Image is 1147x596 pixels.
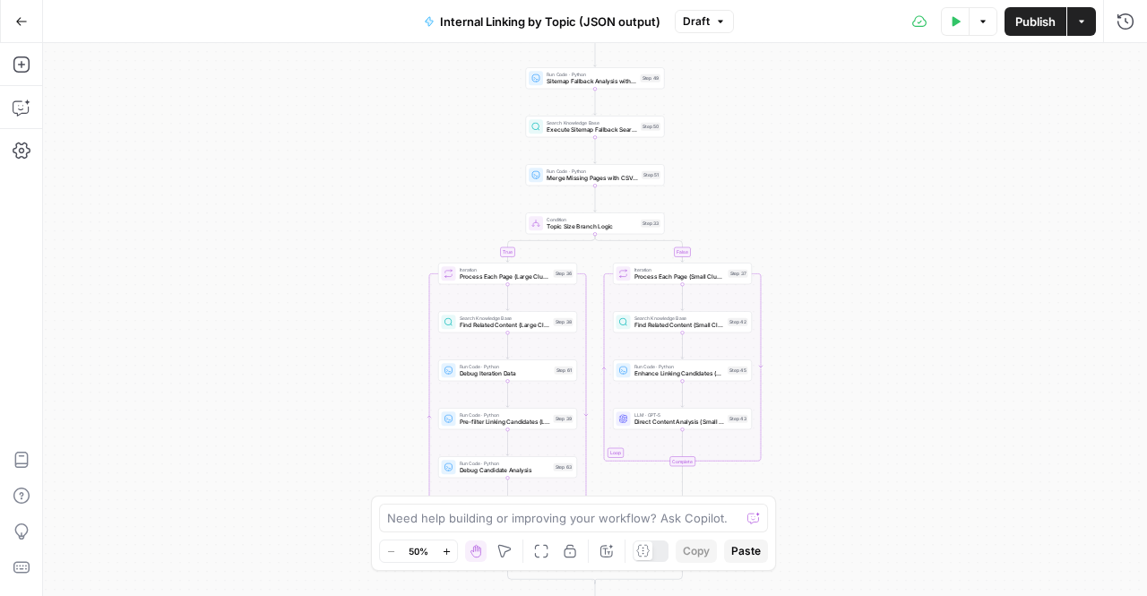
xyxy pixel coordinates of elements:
span: Enhance Linking Candidates (Small Clusters) [634,369,725,378]
span: Iteration [460,266,550,273]
div: LLM · GPT-5Direct Content Analysis (Small Clusters)Step 43 [613,408,752,429]
span: Find Related Content (Small Clusters) [634,321,725,330]
div: Complete [669,456,695,466]
div: Step 61 [555,367,573,375]
span: Find Related Content (Large Clusters) [460,321,550,330]
div: Run Code · PythonPre-filter Linking Candidates (Large Clusters)Step 39 [438,408,577,429]
g: Edge from step_36 to step_38 [506,284,509,310]
div: Run Code · PythonDebug Candidate AnalysisStep 63 [438,456,577,478]
span: Search Knowledge Base [460,315,550,322]
g: Edge from step_37-iteration-end to step_33-conditional-end [595,466,683,583]
g: Edge from step_38 to step_61 [506,333,509,358]
span: Debug Candidate Analysis [460,466,550,475]
g: Edge from step_61 to step_39 [506,381,509,407]
span: Copy [683,543,710,559]
button: Copy [676,540,717,563]
span: Run Code · Python [547,168,638,175]
div: Step 51 [642,171,660,179]
span: Process Each Page (Small Clusters) [634,272,725,281]
g: Edge from step_33 to step_37 [595,234,684,262]
span: Topic Size Branch Logic [547,222,637,231]
div: Step 33 [641,220,660,228]
div: Complete [613,456,752,466]
button: Paste [724,540,768,563]
div: Step 45 [728,367,748,375]
div: Step 37 [729,270,748,278]
span: Run Code · Python [460,363,551,370]
g: Edge from step_39 to step_63 [506,429,509,455]
span: Condition [547,216,637,223]
div: Run Code · PythonDebug Iteration DataStep 61 [438,359,577,381]
div: Run Code · PythonSitemap Fallback Analysis with Dynamic Topic FilteringStep 49 [526,67,665,89]
button: Publish [1005,7,1066,36]
div: LoopIterationProcess Each Page (Small Clusters)Step 37 [613,263,752,284]
span: Publish [1015,13,1056,30]
g: Edge from step_51 to step_33 [594,186,597,212]
span: Direct Content Analysis (Small Clusters) [634,418,725,427]
span: Paste [731,543,761,559]
span: Process Each Page (Large Clusters) [460,272,550,281]
span: Search Knowledge Base [547,119,637,126]
div: Run Code · PythonEnhance Linking Candidates (Small Clusters)Step 45 [613,359,752,381]
div: LoopIterationProcess Each Page (Large Clusters)Step 36 [438,263,577,284]
g: Edge from step_50 to step_51 [594,137,597,163]
div: Step 42 [728,318,748,326]
span: Run Code · Python [547,71,637,78]
span: Iteration [634,266,725,273]
span: Debug Iteration Data [460,369,551,378]
button: Internal Linking by Topic (JSON output) [413,7,671,36]
span: Merge Missing Pages with CSV Data [547,174,638,183]
div: Step 43 [728,415,748,423]
div: Step 50 [641,123,660,131]
span: Run Code · Python [460,460,550,467]
div: Search Knowledge BaseFind Related Content (Small Clusters)Step 42 [613,311,752,333]
div: Step 36 [554,270,573,278]
span: Run Code · Python [634,363,725,370]
span: Search Knowledge Base [634,315,725,322]
div: Step 63 [554,463,573,471]
g: Edge from step_37 to step_42 [681,284,684,310]
g: Edge from step_42 to step_45 [681,333,684,358]
g: Edge from step_14 to step_49 [594,40,597,66]
button: Draft [675,10,734,33]
div: Search Knowledge BaseExecute Sitemap Fallback SearchStep 50 [526,116,665,137]
g: Edge from step_63 to step_41 [506,478,509,504]
div: ConditionTopic Size Branch LogicStep 33 [526,212,665,234]
div: Step 38 [554,318,573,326]
span: Execute Sitemap Fallback Search [547,125,637,134]
g: Edge from step_36-iteration-end to step_33-conditional-end [508,563,596,583]
span: Internal Linking by Topic (JSON output) [440,13,660,30]
span: LLM · GPT-5 [634,411,725,419]
span: Pre-filter Linking Candidates (Large Clusters) [460,418,550,427]
g: Edge from step_33 to step_36 [506,234,595,262]
span: Draft [683,13,710,30]
g: Edge from step_49 to step_50 [594,89,597,115]
span: 50% [409,544,428,558]
div: Run Code · PythonMerge Missing Pages with CSV DataStep 51 [526,164,665,186]
span: Run Code · Python [460,411,550,419]
div: Step 49 [641,74,661,82]
g: Edge from step_45 to step_43 [681,381,684,407]
span: Sitemap Fallback Analysis with Dynamic Topic Filtering [547,77,637,86]
div: Step 39 [554,415,573,423]
div: Search Knowledge BaseFind Related Content (Large Clusters)Step 38 [438,311,577,333]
